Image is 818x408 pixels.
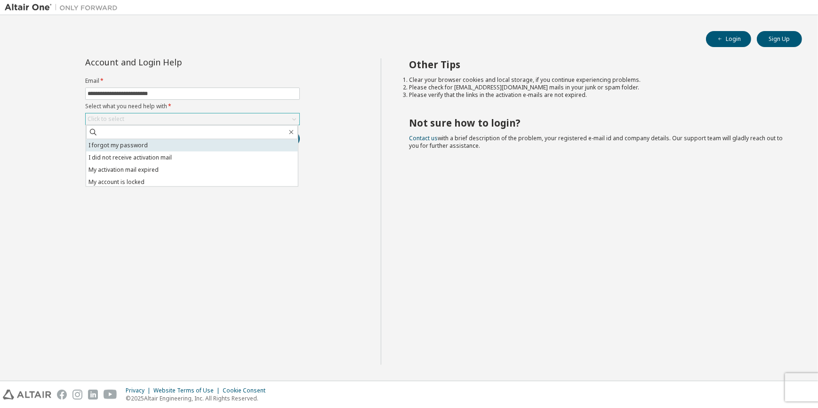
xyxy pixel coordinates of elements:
[153,387,223,394] div: Website Terms of Use
[104,390,117,400] img: youtube.svg
[126,387,153,394] div: Privacy
[706,31,751,47] button: Login
[409,134,783,150] span: with a brief description of the problem, your registered e-mail id and company details. Our suppo...
[85,77,300,85] label: Email
[409,117,786,129] h2: Not sure how to login?
[409,76,786,84] li: Clear your browser cookies and local storage, if you continue experiencing problems.
[72,390,82,400] img: instagram.svg
[85,58,257,66] div: Account and Login Help
[57,390,67,400] img: facebook.svg
[126,394,271,402] p: © 2025 Altair Engineering, Inc. All Rights Reserved.
[88,115,124,123] div: Click to select
[5,3,122,12] img: Altair One
[86,139,298,152] li: I forgot my password
[757,31,802,47] button: Sign Up
[409,58,786,71] h2: Other Tips
[409,84,786,91] li: Please check for [EMAIL_ADDRESS][DOMAIN_NAME] mails in your junk or spam folder.
[3,390,51,400] img: altair_logo.svg
[85,103,300,110] label: Select what you need help with
[88,390,98,400] img: linkedin.svg
[86,113,299,125] div: Click to select
[409,91,786,99] li: Please verify that the links in the activation e-mails are not expired.
[223,387,271,394] div: Cookie Consent
[409,134,438,142] a: Contact us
